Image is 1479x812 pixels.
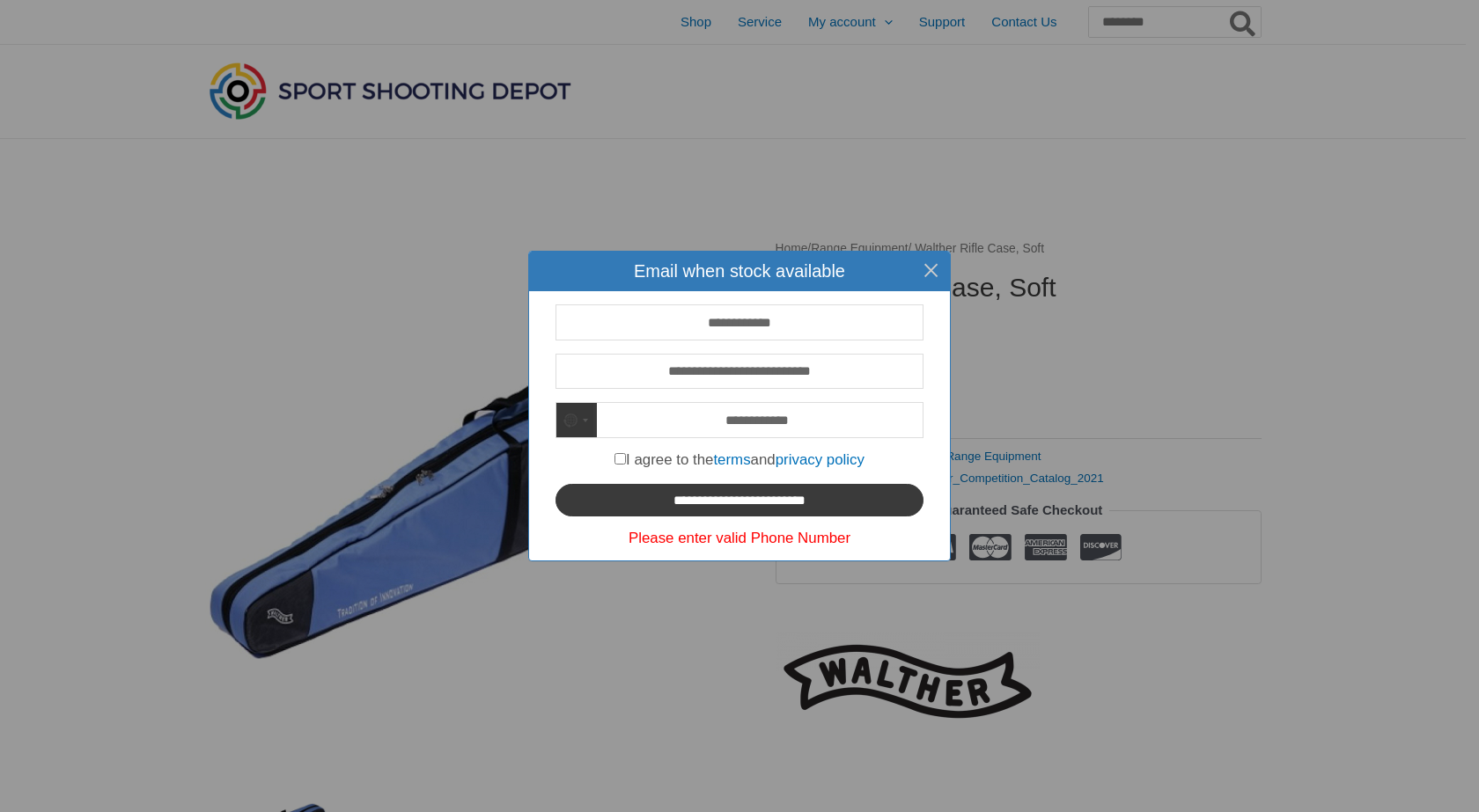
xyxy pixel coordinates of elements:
a: privacy policy [776,451,865,468]
input: I agree to thetermsandprivacy policy [614,453,626,465]
h4: Email when stock available [542,260,937,282]
div: Please enter valid Phone Number [556,530,923,547]
button: Selected country [556,403,597,437]
a: terms [713,451,750,468]
label: I agree to the and [614,451,865,468]
button: Close this dialog [911,251,951,290]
